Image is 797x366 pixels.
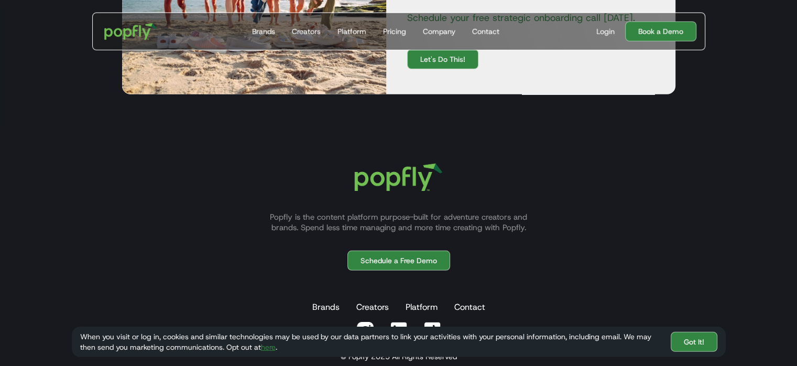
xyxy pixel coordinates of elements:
a: here [261,342,276,352]
a: Got It! [671,332,717,352]
div: Login [596,26,615,37]
a: Platform [333,13,370,50]
a: Pricing [379,13,410,50]
a: Platform [403,297,440,318]
div: When you visit or log in, cookies and similar technologies may be used by our data partners to li... [80,331,662,352]
a: Creators [354,297,391,318]
a: Brands [310,297,342,318]
a: Creators [288,13,325,50]
a: Book a Demo [625,21,696,41]
div: Platform [337,26,366,37]
div: Pricing [383,26,406,37]
a: Company [419,13,460,50]
a: Contact [452,297,487,318]
a: Let's Do This! [407,49,478,69]
a: Contact [468,13,504,50]
a: home [97,16,165,47]
a: Brands [248,13,279,50]
div: Company [423,26,455,37]
a: Login [592,26,619,37]
a: Schedule a Free Demo [347,251,450,271]
p: Schedule your free strategic onboarding call [DATE]. [399,12,663,24]
div: Brands [252,26,275,37]
div: Contact [472,26,499,37]
div: Creators [292,26,321,37]
p: Popfly is the content platform purpose-built for adventure creators and brands. Spend less time m... [257,212,540,233]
